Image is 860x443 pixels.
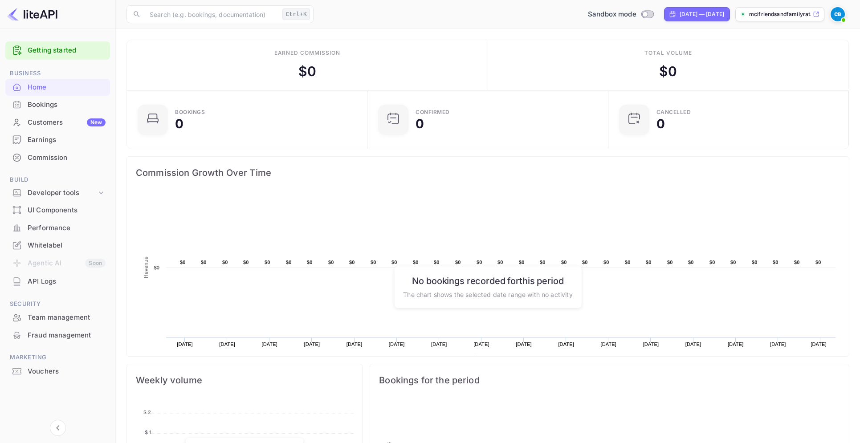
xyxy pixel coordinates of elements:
div: Commission [5,149,110,167]
div: Vouchers [5,363,110,380]
span: Weekly volume [136,373,353,387]
text: $0 [582,260,588,265]
text: [DATE] [811,341,827,347]
a: Earnings [5,131,110,148]
div: Bookings [5,96,110,114]
div: [DATE] — [DATE] [680,10,724,18]
a: Commission [5,149,110,166]
text: [DATE] [304,341,320,347]
input: Search (e.g. bookings, documentation) [144,5,279,23]
text: [DATE] [728,341,744,347]
text: $0 [709,260,715,265]
text: $0 [477,260,482,265]
div: 0 [175,118,183,130]
text: [DATE] [558,341,574,347]
text: $0 [391,260,397,265]
text: $0 [794,260,800,265]
text: $0 [286,260,292,265]
text: $0 [307,260,313,265]
p: The chart shows the selected date range with no activity [403,289,572,299]
tspan: $ 1 [145,429,151,435]
div: Commission [28,153,106,163]
a: Performance [5,219,110,236]
a: Bookings [5,96,110,113]
div: Getting started [5,41,110,60]
text: $0 [265,260,270,265]
div: Bookings [28,100,106,110]
text: $0 [603,260,609,265]
div: API Logs [5,273,110,290]
span: Bookings for the period [379,373,840,387]
div: Switch to Production mode [584,9,657,20]
text: $0 [434,260,440,265]
div: Ctrl+K [282,8,310,20]
text: $0 [688,260,694,265]
div: Click to change the date range period [664,7,730,21]
text: $0 [773,260,778,265]
a: Fraud management [5,327,110,343]
div: Performance [28,223,106,233]
text: [DATE] [643,341,659,347]
text: $0 [667,260,673,265]
div: CustomersNew [5,114,110,131]
text: $0 [222,260,228,265]
text: $0 [497,260,503,265]
span: Security [5,299,110,309]
div: $ 0 [659,61,677,81]
div: Home [5,79,110,96]
text: $0 [540,260,546,265]
span: Commission Growth Over Time [136,166,840,180]
text: $0 [413,260,419,265]
text: $0 [154,265,159,270]
text: Revenue [143,256,149,278]
text: $0 [455,260,461,265]
div: Performance [5,219,110,237]
text: [DATE] [346,341,363,347]
a: API Logs [5,273,110,289]
text: [DATE] [473,341,489,347]
div: Earnings [5,131,110,149]
text: $0 [328,260,334,265]
text: $0 [243,260,249,265]
text: $0 [752,260,758,265]
a: Whitelabel [5,237,110,253]
div: Confirmed [416,110,450,115]
tspan: $ 2 [143,409,151,415]
div: Team management [5,309,110,326]
div: Fraud management [28,330,106,341]
span: Build [5,175,110,185]
div: UI Components [5,202,110,219]
text: $0 [180,260,186,265]
text: [DATE] [389,341,405,347]
div: Earnings [28,135,106,145]
img: LiteAPI logo [7,7,57,21]
text: [DATE] [770,341,786,347]
text: $0 [730,260,736,265]
div: 0 [416,118,424,130]
p: mcifriendsandfamilyrat... [749,10,811,18]
a: Getting started [28,45,106,56]
div: Total volume [644,49,692,57]
div: CANCELLED [656,110,691,115]
div: New [87,118,106,126]
span: Business [5,69,110,78]
a: Team management [5,309,110,325]
button: Collapse navigation [50,420,66,436]
text: [DATE] [601,341,617,347]
div: Team management [28,313,106,323]
a: Vouchers [5,363,110,379]
div: Customers [28,118,106,128]
text: [DATE] [431,341,447,347]
span: Sandbox mode [588,9,636,20]
text: [DATE] [219,341,235,347]
text: $0 [349,260,355,265]
a: UI Components [5,202,110,218]
div: Developer tools [28,188,97,198]
span: Marketing [5,353,110,362]
div: Bookings [175,110,205,115]
div: Earned commission [274,49,340,57]
text: Revenue [481,356,504,362]
text: $0 [561,260,567,265]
